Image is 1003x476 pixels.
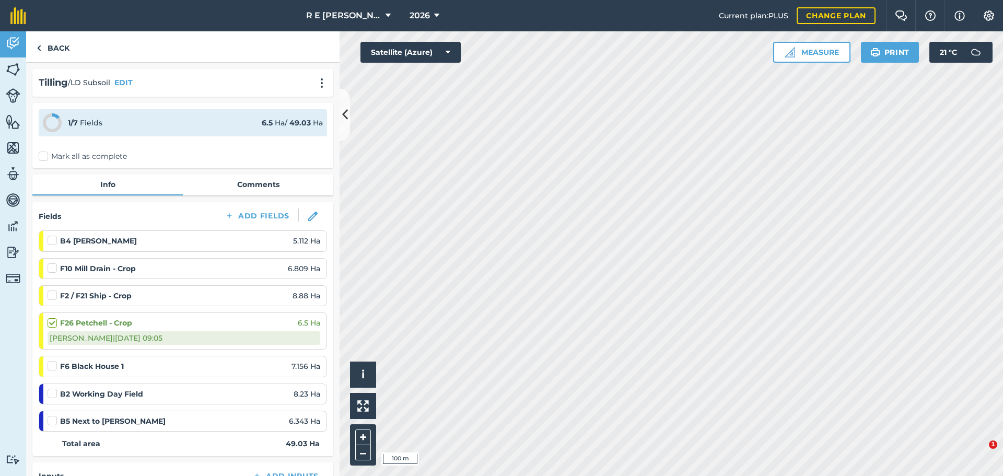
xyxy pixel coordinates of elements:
span: 5.112 Ha [293,235,320,247]
span: 7.156 Ha [291,361,320,372]
label: Mark all as complete [39,151,127,162]
img: Two speech bubbles overlapping with the left bubble in the forefront [895,10,907,21]
a: Back [26,31,80,62]
span: Current plan : PLUS [719,10,788,21]
img: svg+xml;base64,PD94bWwgdmVyc2lvbj0iMS4wIiBlbmNvZGluZz0idXRmLTgiPz4KPCEtLSBHZW5lcmF0b3I6IEFkb2JlIE... [6,88,20,103]
strong: F26 Petchell - Crop [60,317,132,329]
span: 2026 [410,9,430,22]
button: Measure [773,42,850,63]
img: svg+xml;base64,PD94bWwgdmVyc2lvbj0iMS4wIiBlbmNvZGluZz0idXRmLTgiPz4KPCEtLSBHZW5lcmF0b3I6IEFkb2JlIE... [965,42,986,63]
button: – [355,445,371,460]
strong: 49.03 Ha [286,438,320,449]
strong: F6 Black House 1 [60,361,124,372]
img: svg+xml;base64,PHN2ZyB3aWR0aD0iMTgiIGhlaWdodD0iMTgiIHZpZXdCb3g9IjAgMCAxOCAxOCIgZmlsbD0ibm9uZSIgeG... [308,212,318,221]
img: fieldmargin Logo [10,7,26,24]
img: Four arrows, one pointing top left, one top right, one bottom right and the last bottom left [357,400,369,412]
img: Ruler icon [785,47,795,57]
strong: B5 Next to [PERSON_NAME] [60,415,166,427]
iframe: Intercom live chat [967,440,993,466]
button: i [350,362,376,388]
button: Add Fields [216,208,298,223]
strong: 49.03 [289,118,311,127]
img: svg+xml;base64,PD94bWwgdmVyc2lvbj0iMS4wIiBlbmNvZGluZz0idXRmLTgiPz4KPCEtLSBHZW5lcmF0b3I6IEFkb2JlIE... [6,36,20,51]
span: 8.23 Ha [294,388,320,400]
strong: Total area [62,438,100,449]
span: 21 ° C [940,42,957,63]
strong: B2 Working Day Field [60,388,143,400]
h4: Fields [39,211,61,222]
span: / LD Subsoil [68,77,110,88]
img: svg+xml;base64,PHN2ZyB4bWxucz0iaHR0cDovL3d3dy53My5vcmcvMjAwMC9zdmciIHdpZHRoPSI1NiIgaGVpZ2h0PSI2MC... [6,62,20,77]
div: Ha / Ha [262,117,323,129]
img: svg+xml;base64,PD94bWwgdmVyc2lvbj0iMS4wIiBlbmNvZGluZz0idXRmLTgiPz4KPCEtLSBHZW5lcmF0b3I6IEFkb2JlIE... [6,192,20,208]
button: EDIT [114,77,133,88]
img: svg+xml;base64,PD94bWwgdmVyc2lvbj0iMS4wIiBlbmNvZGluZz0idXRmLTgiPz4KPCEtLSBHZW5lcmF0b3I6IEFkb2JlIE... [6,455,20,465]
img: svg+xml;base64,PHN2ZyB4bWxucz0iaHR0cDovL3d3dy53My5vcmcvMjAwMC9zdmciIHdpZHRoPSI1NiIgaGVpZ2h0PSI2MC... [6,114,20,130]
img: svg+xml;base64,PD94bWwgdmVyc2lvbj0iMS4wIiBlbmNvZGluZz0idXRmLTgiPz4KPCEtLSBHZW5lcmF0b3I6IEFkb2JlIE... [6,271,20,286]
button: Satellite (Azure) [360,42,461,63]
img: A question mark icon [924,10,937,21]
a: Change plan [797,7,876,24]
span: 6.343 Ha [289,415,320,427]
img: svg+xml;base64,PHN2ZyB4bWxucz0iaHR0cDovL3d3dy53My5vcmcvMjAwMC9zdmciIHdpZHRoPSI5IiBoZWlnaHQ9IjI0Ii... [37,42,41,54]
a: Info [32,175,183,194]
span: 8.88 Ha [293,290,320,301]
span: 6.809 Ha [288,263,320,274]
h2: Tilling [39,75,68,90]
strong: F2 / F21 Ship - Crop [60,290,132,301]
div: Fields [68,117,102,129]
div: [PERSON_NAME] | [DATE] 09:05 [48,331,320,345]
img: svg+xml;base64,PHN2ZyB4bWxucz0iaHR0cDovL3d3dy53My5vcmcvMjAwMC9zdmciIHdpZHRoPSIyMCIgaGVpZ2h0PSIyNC... [316,78,328,88]
strong: 1 / 7 [68,118,78,127]
span: 6.5 Ha [298,317,320,329]
span: R E [PERSON_NAME] [306,9,381,22]
button: 21 °C [929,42,993,63]
button: Print [861,42,919,63]
img: svg+xml;base64,PHN2ZyB4bWxucz0iaHR0cDovL3d3dy53My5vcmcvMjAwMC9zdmciIHdpZHRoPSIxOSIgaGVpZ2h0PSIyNC... [870,46,880,59]
strong: F10 Mill Drain - Crop [60,263,136,274]
img: svg+xml;base64,PHN2ZyB4bWxucz0iaHR0cDovL3d3dy53My5vcmcvMjAwMC9zdmciIHdpZHRoPSIxNyIgaGVpZ2h0PSIxNy... [954,9,965,22]
a: Comments [183,175,333,194]
img: svg+xml;base64,PHN2ZyB4bWxucz0iaHR0cDovL3d3dy53My5vcmcvMjAwMC9zdmciIHdpZHRoPSI1NiIgaGVpZ2h0PSI2MC... [6,140,20,156]
img: svg+xml;base64,PD94bWwgdmVyc2lvbj0iMS4wIiBlbmNvZGluZz0idXRmLTgiPz4KPCEtLSBHZW5lcmF0b3I6IEFkb2JlIE... [6,218,20,234]
strong: 6.5 [262,118,273,127]
img: svg+xml;base64,PD94bWwgdmVyc2lvbj0iMS4wIiBlbmNvZGluZz0idXRmLTgiPz4KPCEtLSBHZW5lcmF0b3I6IEFkb2JlIE... [6,166,20,182]
span: 1 [989,440,997,449]
img: A cog icon [983,10,995,21]
button: + [355,429,371,445]
span: i [361,368,365,381]
strong: B4 [PERSON_NAME] [60,235,137,247]
img: svg+xml;base64,PD94bWwgdmVyc2lvbj0iMS4wIiBlbmNvZGluZz0idXRmLTgiPz4KPCEtLSBHZW5lcmF0b3I6IEFkb2JlIE... [6,245,20,260]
